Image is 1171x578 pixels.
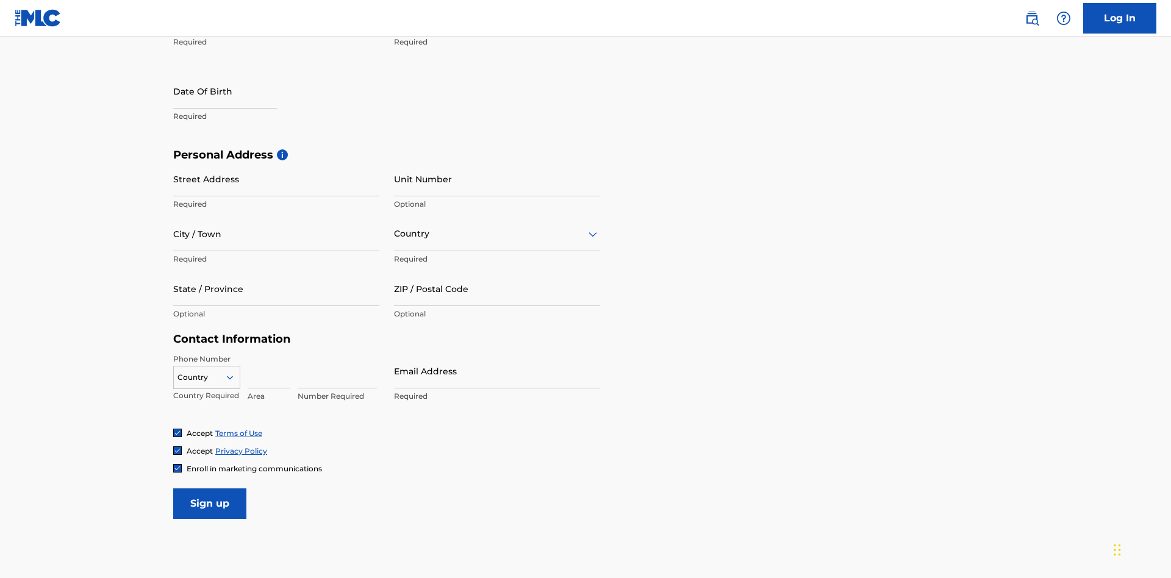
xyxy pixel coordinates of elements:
[173,332,600,346] h5: Contact Information
[215,446,267,455] a: Privacy Policy
[174,465,181,472] img: checkbox
[1083,3,1156,34] a: Log In
[173,254,379,265] p: Required
[173,309,379,319] p: Optional
[173,199,379,210] p: Required
[394,254,600,265] p: Required
[173,390,240,401] p: Country Required
[1051,6,1076,30] div: Help
[394,309,600,319] p: Optional
[1056,11,1071,26] img: help
[277,149,288,160] span: i
[187,446,213,455] span: Accept
[1025,11,1039,26] img: search
[394,199,600,210] p: Optional
[187,429,213,438] span: Accept
[1020,6,1044,30] a: Public Search
[248,391,290,402] p: Area
[173,111,379,122] p: Required
[187,464,322,473] span: Enroll in marketing communications
[215,429,262,438] a: Terms of Use
[1110,519,1171,578] iframe: Chat Widget
[173,488,246,519] input: Sign up
[394,391,600,402] p: Required
[173,37,379,48] p: Required
[394,37,600,48] p: Required
[15,9,62,27] img: MLC Logo
[173,148,998,162] h5: Personal Address
[298,391,377,402] p: Number Required
[174,447,181,454] img: checkbox
[1114,532,1121,568] div: Drag
[174,429,181,437] img: checkbox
